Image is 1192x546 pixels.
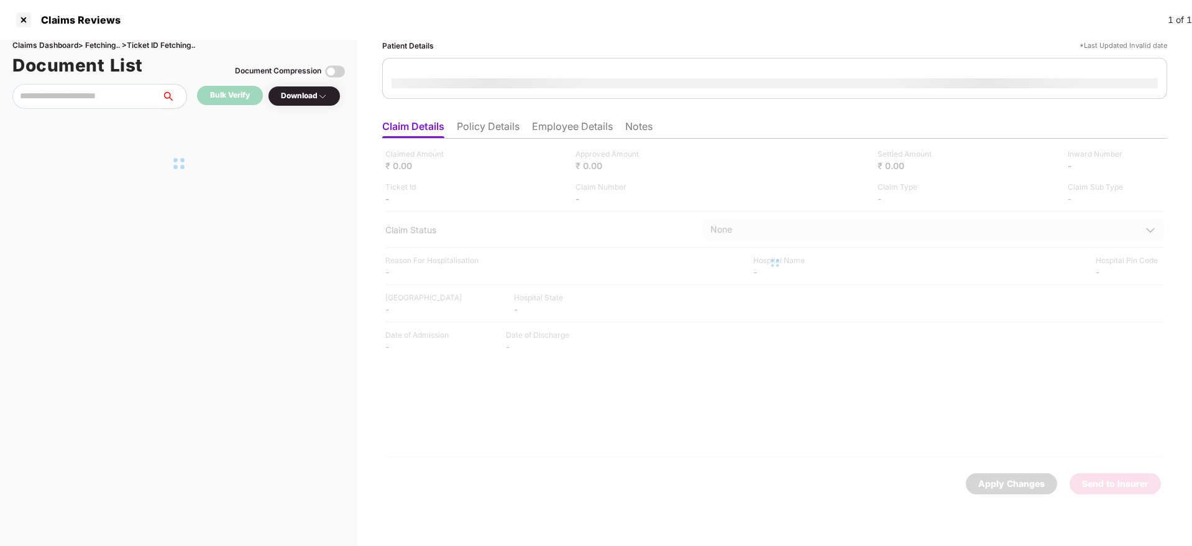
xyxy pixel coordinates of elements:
button: search [161,84,187,109]
li: Notes [625,120,653,138]
div: Download [281,90,328,102]
img: svg+xml;base64,PHN2ZyBpZD0iVG9nZ2xlLTMyeDMyIiB4bWxucz0iaHR0cDovL3d3dy53My5vcmcvMjAwMC9zdmciIHdpZH... [325,62,345,81]
div: 1 of 1 [1168,13,1192,27]
img: svg+xml;base64,PHN2ZyBpZD0iRHJvcGRvd24tMzJ4MzIiIHhtbG5zPSJodHRwOi8vd3d3LnczLm9yZy8yMDAwL3N2ZyIgd2... [318,91,328,101]
div: Patient Details [382,40,434,52]
div: Bulk Verify [210,90,250,101]
div: *Last Updated Invalid date [1080,40,1167,52]
span: search [161,91,186,101]
div: Claims Dashboard > Fetching.. > Ticket ID Fetching.. [12,40,345,52]
div: Claims Reviews [34,14,121,26]
li: Policy Details [457,120,520,138]
div: Document Compression [235,65,321,77]
li: Employee Details [532,120,613,138]
h1: Document List [12,52,143,79]
li: Claim Details [382,120,444,138]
